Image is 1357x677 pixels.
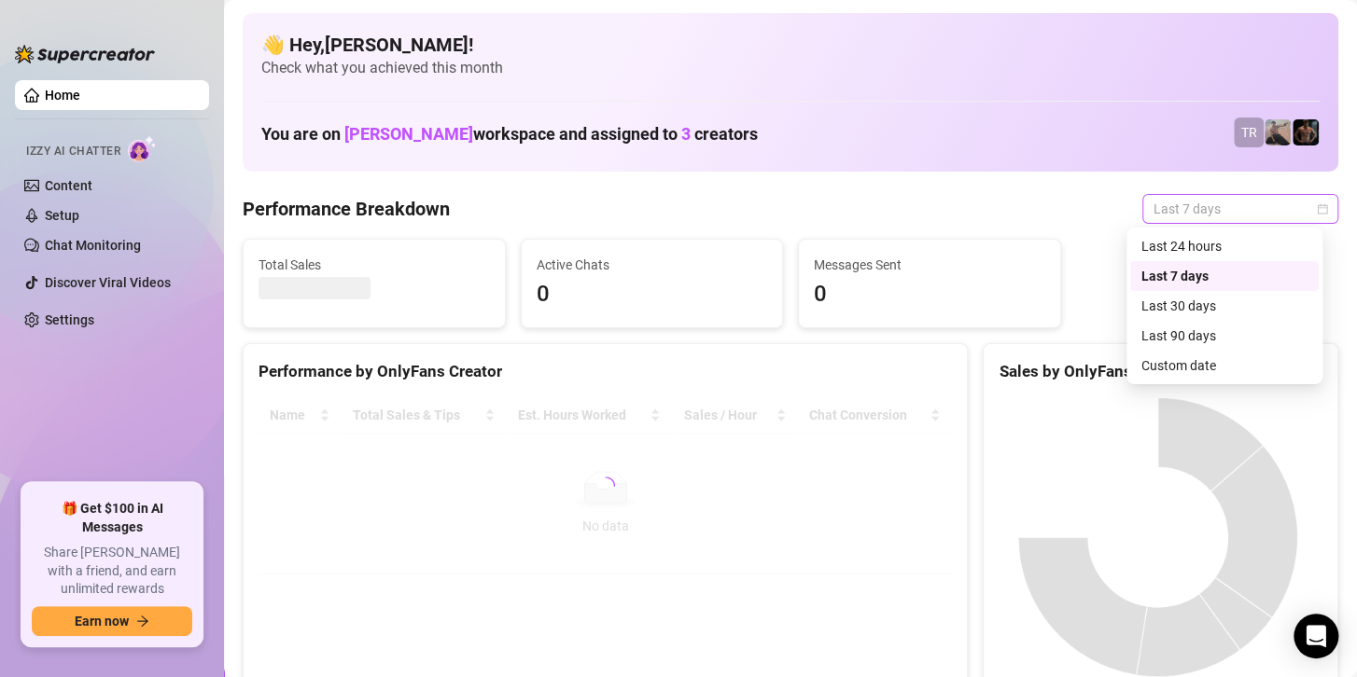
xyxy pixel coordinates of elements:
[26,143,120,160] span: Izzy AI Chatter
[32,500,192,536] span: 🎁 Get $100 in AI Messages
[1241,122,1257,143] span: TR
[261,32,1320,58] h4: 👋 Hey, [PERSON_NAME] !
[136,615,149,628] span: arrow-right
[45,178,92,193] a: Content
[537,255,768,275] span: Active Chats
[681,124,691,144] span: 3
[45,238,141,253] a: Chat Monitoring
[259,255,490,275] span: Total Sales
[45,208,79,223] a: Setup
[1141,266,1308,286] div: Last 7 days
[32,606,192,636] button: Earn nowarrow-right
[1141,296,1308,316] div: Last 30 days
[1141,236,1308,256] div: Last 24 hours
[15,45,155,63] img: logo-BBDzfeDw.svg
[75,614,129,629] span: Earn now
[259,359,952,384] div: Performance by OnlyFans Creator
[1293,119,1319,145] img: Trent
[261,124,758,145] h1: You are on workspace and assigned to creators
[1141,355,1308,376] div: Custom date
[344,124,473,144] span: [PERSON_NAME]
[1130,321,1319,351] div: Last 90 days
[261,58,1320,78] span: Check what you achieved this month
[1130,291,1319,321] div: Last 30 days
[45,88,80,103] a: Home
[1154,195,1327,223] span: Last 7 days
[814,255,1045,275] span: Messages Sent
[45,312,94,327] a: Settings
[537,277,768,312] span: 0
[128,135,157,162] img: AI Chatter
[1130,231,1319,261] div: Last 24 hours
[1141,325,1308,346] div: Last 90 days
[1130,351,1319,380] div: Custom date
[45,275,171,290] a: Discover Viral Videos
[593,473,619,499] span: loading
[999,359,1322,384] div: Sales by OnlyFans Creator
[1317,203,1328,214] span: calendar
[32,544,192,599] span: Share [PERSON_NAME] with a friend, and earn unlimited rewards
[1265,119,1291,145] img: LC
[814,277,1045,312] span: 0
[243,196,450,222] h4: Performance Breakdown
[1294,614,1338,658] div: Open Intercom Messenger
[1130,261,1319,291] div: Last 7 days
